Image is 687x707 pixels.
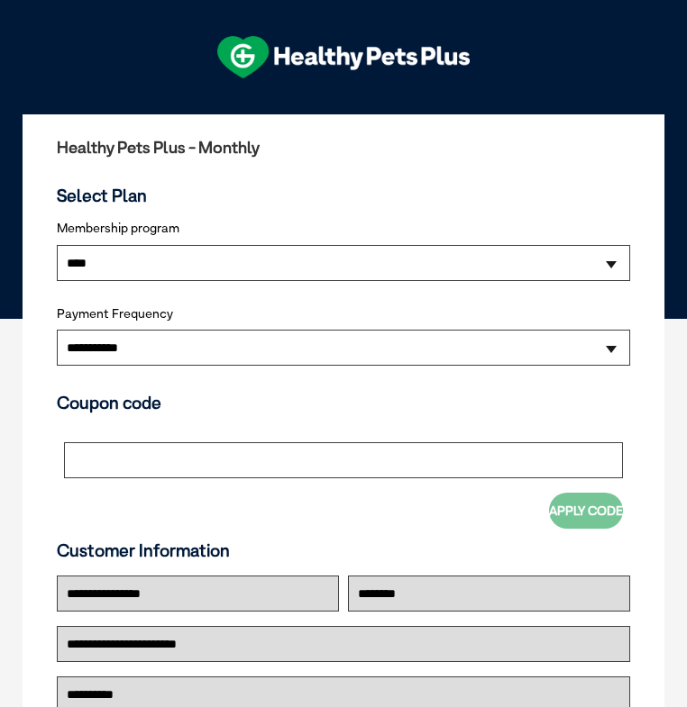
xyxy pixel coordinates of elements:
h2: Healthy Pets Plus - Monthly [57,139,630,157]
label: Membership program [57,221,630,236]
h3: Customer Information [57,540,630,561]
img: hpp-logo-landscape-green-white.png [217,36,470,78]
h3: Coupon code [57,393,630,413]
button: Apply Code [549,493,623,529]
label: Payment Frequency [57,306,173,322]
h3: Select Plan [57,186,630,206]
